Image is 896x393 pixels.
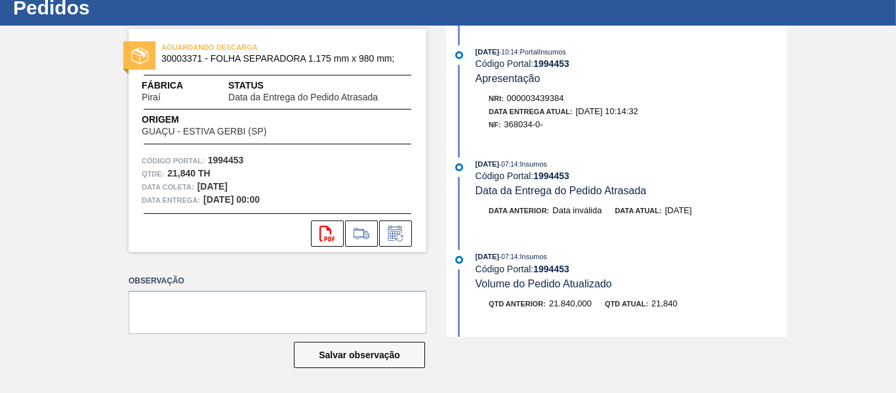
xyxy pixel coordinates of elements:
[476,160,499,168] span: [DATE]
[533,264,569,274] strong: 1994453
[129,272,426,291] label: Observação
[203,194,260,205] strong: [DATE] 00:00
[476,253,499,260] span: [DATE]
[197,181,228,192] strong: [DATE]
[142,154,205,167] span: Código Portal:
[455,256,463,264] img: atual
[131,47,148,64] img: status
[379,220,412,247] div: Informar alteração no pedido
[142,167,164,180] span: Qtde :
[518,253,547,260] span: : Insumos
[311,220,344,247] div: Abrir arquivo PDF
[142,180,194,194] span: Data coleta:
[455,51,463,59] img: atual
[476,185,647,196] span: Data da Entrega do Pedido Atrasada
[161,41,345,54] span: AGUARDANDO DESCARGA
[208,155,244,165] strong: 1994453
[615,207,661,215] span: Data atual:
[533,58,569,69] strong: 1994453
[549,299,592,308] span: 21.840,000
[476,48,499,56] span: [DATE]
[142,93,161,102] span: Piraí
[142,127,266,136] span: GUAÇU - ESTIVA GERBI (SP)
[455,163,463,171] img: atual
[476,264,787,274] div: Código Portal:
[533,171,569,181] strong: 1994453
[476,171,787,181] div: Código Portal:
[504,119,542,129] span: 368034-0-
[142,113,304,127] span: Origem
[499,253,518,260] span: - 07:14
[294,342,425,368] button: Salvar observação
[161,54,399,64] span: 30003371 - FOLHA SEPARADORA 1.175 mm x 980 mm;
[489,300,546,308] span: Qtd anterior:
[228,79,413,93] span: Status
[651,299,678,308] span: 21,840
[476,58,787,69] div: Código Portal:
[228,93,378,102] span: Data da Entrega do Pedido Atrasada
[576,106,638,116] span: [DATE] 10:14:32
[499,49,518,56] span: - 10:14
[507,93,564,103] span: 000003439384
[345,220,378,247] div: Ir para Composição de Carga
[518,48,565,56] span: : PortalInsumos
[489,94,504,102] span: Nri:
[489,121,500,129] span: NF:
[489,108,573,115] span: Data Entrega Atual:
[142,194,200,207] span: Data entrega:
[518,160,547,168] span: : Insumos
[665,205,692,215] span: [DATE]
[499,161,518,168] span: - 07:14
[605,300,648,308] span: Qtd atual:
[167,168,210,178] strong: 21,840 TH
[476,278,612,289] span: Volume do Pedido Atualizado
[489,207,549,215] span: Data anterior:
[142,79,202,93] span: Fábrica
[476,73,540,84] span: Apresentação
[552,205,601,215] span: Data inválida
